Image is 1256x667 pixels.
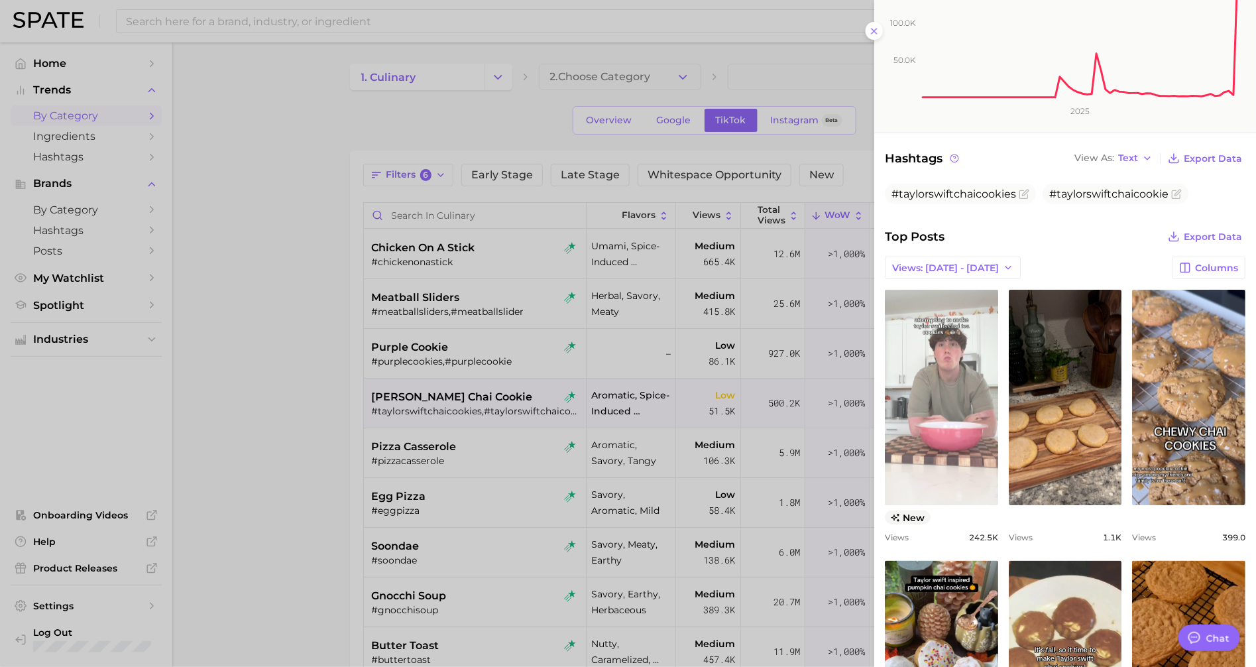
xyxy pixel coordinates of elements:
[1222,532,1245,542] span: 399.0
[885,511,931,524] span: new
[1019,189,1029,200] button: Flag as miscategorized or irrelevant
[892,263,999,274] span: Views: [DATE] - [DATE]
[1165,149,1245,168] button: Export Data
[1184,231,1242,243] span: Export Data
[885,149,961,168] span: Hashtags
[1171,189,1182,200] button: Flag as miscategorized or irrelevant
[1009,532,1033,542] span: Views
[891,188,1016,200] span: #taylorswiftchaicookies
[1184,153,1242,164] span: Export Data
[885,257,1021,279] button: Views: [DATE] - [DATE]
[1074,154,1114,162] span: View As
[1070,106,1090,116] tspan: 2025
[1049,188,1169,200] span: #taylorswiftchaicookie
[885,532,909,542] span: Views
[890,18,916,28] tspan: 100.0k
[893,55,916,65] tspan: 50.0k
[1132,532,1156,542] span: Views
[1103,532,1121,542] span: 1.1k
[1172,257,1245,279] button: Columns
[1165,227,1245,246] button: Export Data
[969,532,998,542] span: 242.5k
[1195,263,1238,274] span: Columns
[885,227,944,246] span: Top Posts
[1071,150,1156,167] button: View AsText
[1118,154,1138,162] span: Text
